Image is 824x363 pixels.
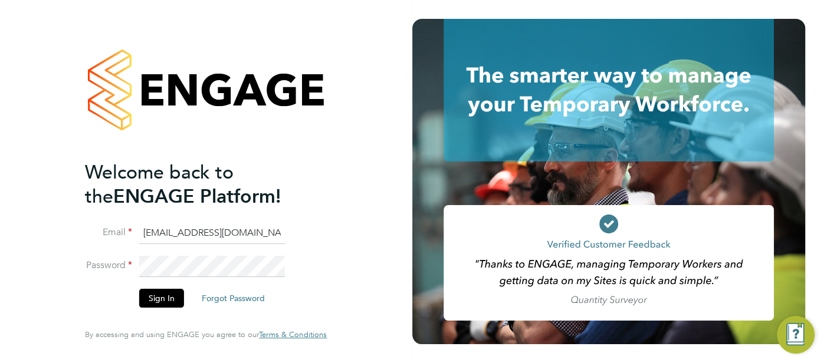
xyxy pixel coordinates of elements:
span: Welcome back to the [85,161,234,208]
button: Forgot Password [192,289,274,308]
label: Password [85,259,132,272]
h2: ENGAGE Platform! [85,160,315,209]
input: Enter your work email... [139,223,285,244]
label: Email [85,226,132,239]
span: By accessing and using ENGAGE you agree to our [85,329,327,339]
button: Sign In [139,289,184,308]
a: Terms & Conditions [259,330,327,339]
button: Engage Resource Center [777,316,815,354]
